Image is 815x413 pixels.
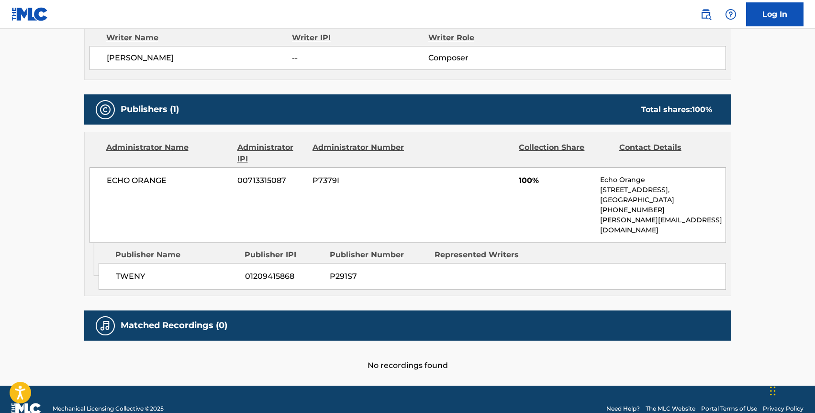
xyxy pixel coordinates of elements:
iframe: Chat Widget [767,367,815,413]
span: P291S7 [330,271,427,282]
p: Echo Orange [600,175,725,185]
p: [STREET_ADDRESS], [600,185,725,195]
span: 00713315087 [237,175,305,186]
img: Publishers [100,104,111,115]
h5: Publishers (1) [121,104,179,115]
div: Help [721,5,740,24]
span: TWENY [116,271,238,282]
div: Represented Writers [435,249,532,261]
p: [PERSON_NAME][EMAIL_ADDRESS][DOMAIN_NAME] [600,215,725,235]
span: 01209415868 [245,271,323,282]
div: No recordings found [84,341,731,371]
div: Writer Name [106,32,292,44]
div: Total shares: [641,104,712,115]
span: 100% [519,175,593,186]
h5: Matched Recordings (0) [121,320,227,331]
p: [PHONE_NUMBER] [600,205,725,215]
span: 100 % [692,105,712,114]
div: Collection Share [519,142,612,165]
img: help [725,9,737,20]
span: -- [292,52,428,64]
img: Matched Recordings [100,320,111,332]
span: ECHO ORANGE [107,175,231,186]
a: Portal Terms of Use [701,404,757,413]
div: Writer Role [428,32,552,44]
img: MLC Logo [11,7,48,21]
div: Administrator Number [313,142,405,165]
a: Need Help? [606,404,640,413]
div: Drag [770,377,776,405]
div: Writer IPI [292,32,428,44]
span: P7379I [313,175,405,186]
div: Administrator IPI [237,142,305,165]
div: Publisher IPI [245,249,323,261]
a: The MLC Website [646,404,695,413]
div: Publisher Name [115,249,237,261]
a: Privacy Policy [763,404,804,413]
span: [PERSON_NAME] [107,52,292,64]
span: Composer [428,52,552,64]
p: [GEOGRAPHIC_DATA] [600,195,725,205]
div: Publisher Number [330,249,427,261]
a: Public Search [696,5,715,24]
span: Mechanical Licensing Collective © 2025 [53,404,164,413]
div: Contact Details [619,142,712,165]
img: search [700,9,712,20]
div: Administrator Name [106,142,230,165]
a: Log In [746,2,804,26]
